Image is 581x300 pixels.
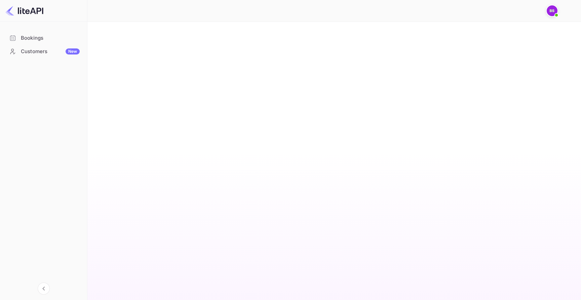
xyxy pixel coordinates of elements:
[21,34,80,42] div: Bookings
[4,45,83,58] a: CustomersNew
[547,5,557,16] img: Barkha Singh
[66,48,80,54] div: New
[21,48,80,55] div: Customers
[4,32,83,45] div: Bookings
[5,5,43,16] img: LiteAPI logo
[4,45,83,58] div: CustomersNew
[4,32,83,44] a: Bookings
[38,283,50,295] button: Collapse navigation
